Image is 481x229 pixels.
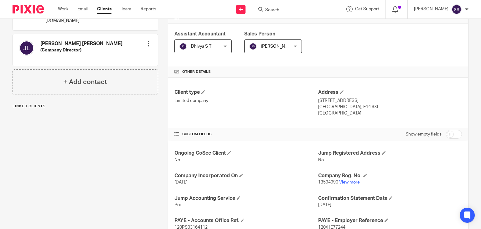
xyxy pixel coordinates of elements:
[58,6,68,12] a: Work
[174,31,225,36] span: Assistant Accountant
[13,5,44,13] img: Pixie
[174,173,318,179] h4: Company Incorporated On
[121,6,131,12] a: Team
[174,150,318,157] h4: Ongoing CoSec Client
[141,6,156,12] a: Reports
[249,43,257,50] img: svg%3E
[19,40,34,56] img: svg%3E
[179,43,187,50] img: svg%3E
[339,180,360,184] a: View more
[261,44,295,49] span: [PERSON_NAME]
[318,98,462,104] p: [STREET_ADDRESS]
[318,110,462,116] p: [GEOGRAPHIC_DATA]
[191,44,211,49] span: Dhivya S T
[40,47,122,53] h5: (Company Director)
[174,89,318,96] h4: Client type
[318,104,462,110] p: [GEOGRAPHIC_DATA], E14 9XL
[40,40,122,47] h4: [PERSON_NAME] [PERSON_NAME]
[97,6,111,12] a: Clients
[318,158,324,162] span: No
[174,203,181,207] span: Pro
[318,195,462,202] h4: Confirmation Statement Date
[174,180,188,184] span: [DATE]
[318,217,462,224] h4: PAYE - Employer Reference
[355,7,379,11] span: Get Support
[77,6,88,12] a: Email
[174,195,318,202] h4: Jump Accounting Service
[13,104,158,109] p: Linked clients
[318,89,462,96] h4: Address
[182,69,211,74] span: Other details
[452,4,462,14] img: svg%3E
[174,217,318,224] h4: PAYE - Accounts Office Ref.
[244,31,275,36] span: Sales Person
[318,150,462,157] h4: Jump Registered Address
[265,8,321,13] input: Search
[414,6,448,12] p: [PERSON_NAME]
[63,77,107,87] h4: + Add contact
[174,98,318,104] p: Limited company
[174,158,180,162] span: No
[318,173,462,179] h4: Company Reg. No.
[318,203,331,207] span: [DATE]
[318,180,338,184] span: 13594990
[406,131,442,137] label: Show empty fields
[174,132,318,137] h4: CUSTOM FIELDS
